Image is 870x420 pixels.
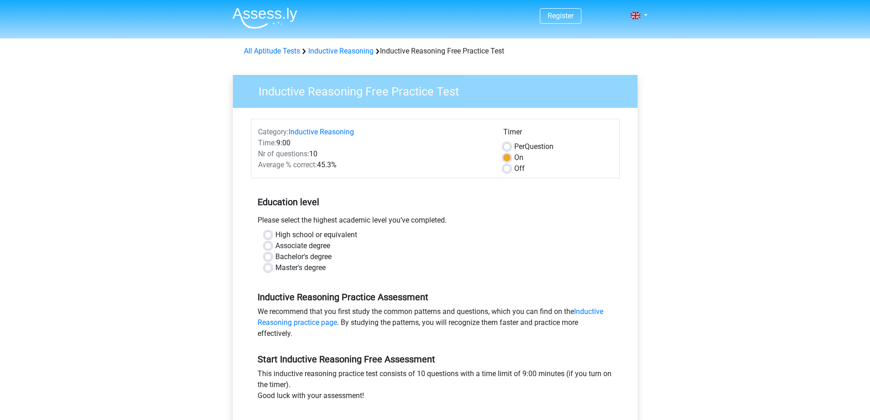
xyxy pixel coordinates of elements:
[275,251,332,262] label: Bachelor's degree
[248,81,631,99] h3: Inductive Reasoning Free Practice Test
[258,149,309,158] span: Nr of questions:
[503,127,612,141] div: Timer
[275,229,357,240] label: High school or equivalent
[514,163,525,174] label: Off
[258,160,317,169] span: Average % correct:
[251,368,620,405] div: This inductive reasoning practice test consists of 10 questions with a time limit of 9:00 minutes...
[258,138,276,147] span: Time:
[258,292,613,303] h5: Inductive Reasoning Practice Assessment
[251,149,496,159] div: 10
[514,152,523,163] label: On
[258,354,613,365] h5: Start Inductive Reasoning Free Assessment
[251,159,496,170] div: 45.3%
[251,215,620,229] div: Please select the highest academic level you’ve completed.
[232,7,297,29] img: Assessly
[308,47,374,55] a: Inductive Reasoning
[514,141,554,152] label: Question
[251,138,496,149] div: 9:00
[275,240,330,251] label: Associate degree
[251,306,620,343] div: We recommend that you first study the common patterns and questions, which you can find on the . ...
[275,262,326,273] label: Master's degree
[548,11,574,20] a: Register
[514,142,525,151] span: Per
[289,128,354,136] a: Inductive Reasoning
[244,47,300,55] a: All Aptitude Tests
[258,128,289,136] span: Category:
[240,46,630,57] div: Inductive Reasoning Free Practice Test
[258,193,613,211] h5: Education level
